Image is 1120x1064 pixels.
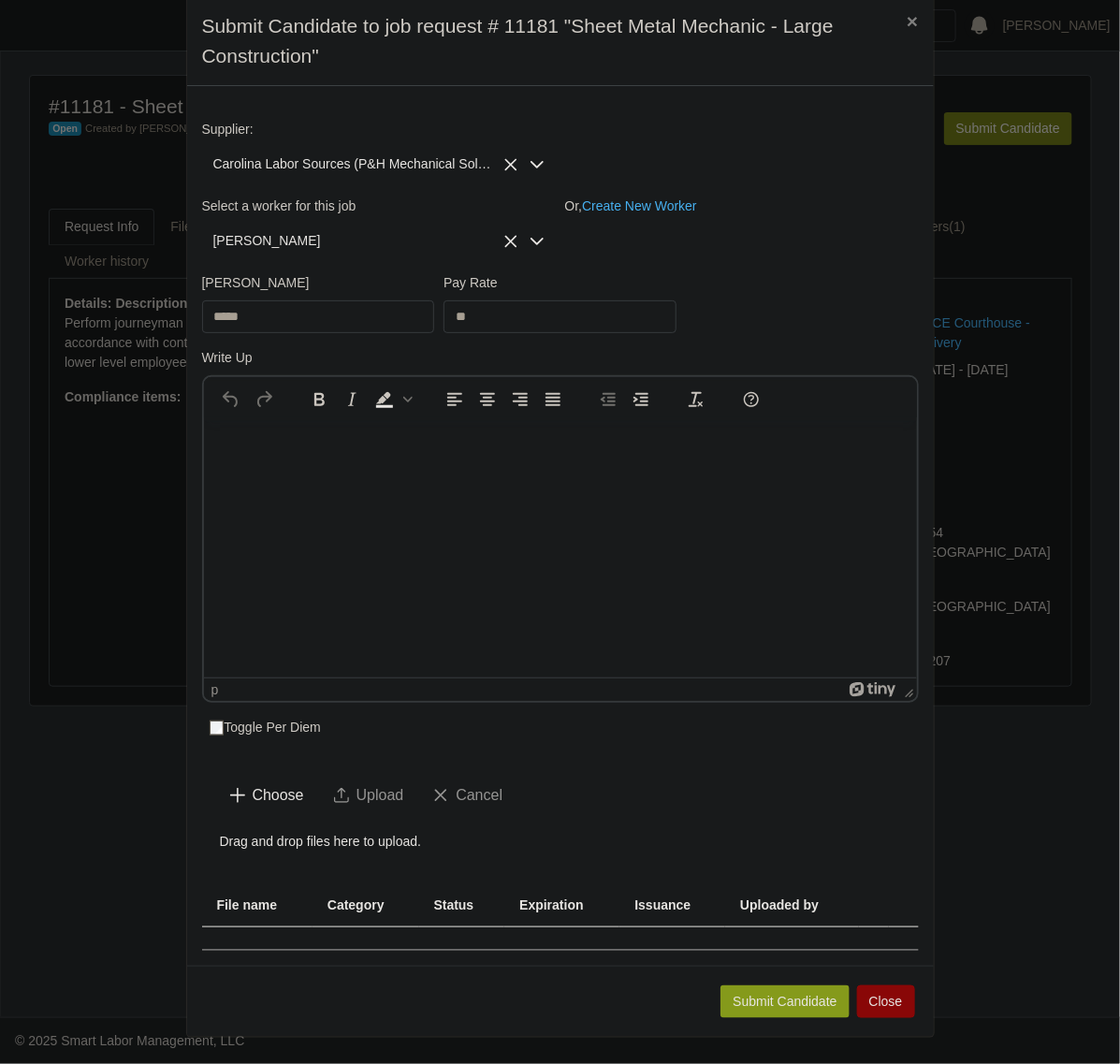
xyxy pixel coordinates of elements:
label: Supplier: [202,120,254,139]
div: Press the Up and Down arrow keys to resize the editor. [897,678,917,701]
label: [PERSON_NAME] [202,273,310,293]
button: Align right [503,386,535,413]
input: Toggle Per Diem [210,721,225,736]
span: Upload [356,784,404,807]
button: Italic [335,386,367,413]
span: Status [434,896,474,915]
button: Align center [471,386,502,413]
a: Create New Worker [582,198,697,213]
button: Upload [323,777,415,814]
span: Issuance [634,896,691,915]
button: Undo [215,386,247,413]
button: Help [735,386,766,413]
label: Select a worker for this job [202,197,356,216]
span: Uploaded by [740,896,819,915]
div: Or, [560,197,924,258]
p: Drag and drop files here to upload. [220,832,901,852]
span: Category [327,896,385,915]
span: File name [217,896,278,915]
button: Submit Candidate [720,985,849,1018]
button: Choose [219,777,315,814]
iframe: Rich Text Area [204,421,917,678]
button: Justify [536,386,568,413]
span: Choose [253,784,304,807]
span: Expiration [519,896,583,915]
button: Increase indent [624,386,656,413]
label: Pay Rate [444,273,498,293]
span: Carlos Raxcaco [202,224,518,258]
span: Carolina Labor Sources (P&H Mechanical Solutions LLC) [202,147,518,182]
button: Redo [247,386,279,413]
label: Toggle Per Diem [210,718,321,737]
div: Background color Black [368,386,415,413]
span: Cancel [456,784,502,807]
button: Decrease indent [591,386,623,413]
button: Align left [438,386,470,413]
button: Bold [302,386,334,413]
label: Write Up [202,348,253,368]
button: Clear formatting [679,386,711,413]
button: Close [857,985,915,1018]
a: Powered by Tiny [850,682,896,697]
div: p [211,682,219,697]
h4: Submit Candidate to job request # 11181 "Sheet Metal Mechanic - Large Construction" [202,11,893,70]
button: Cancel [422,777,514,814]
